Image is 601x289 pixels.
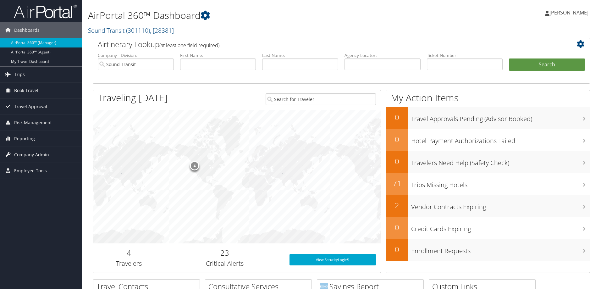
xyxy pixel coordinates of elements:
[98,39,543,50] h2: Airtinerary Lookup
[386,156,408,167] h2: 0
[289,254,376,265] a: View SecurityLogic®
[266,93,376,105] input: Search for Traveler
[411,177,590,189] h3: Trips Missing Hotels
[386,151,590,173] a: 0Travelers Need Help (Safety Check)
[386,239,590,261] a: 0Enrollment Requests
[14,83,38,98] span: Book Travel
[545,3,595,22] a: [PERSON_NAME]
[411,155,590,167] h3: Travelers Need Help (Safety Check)
[386,112,408,123] h2: 0
[411,111,590,123] h3: Travel Approvals Pending (Advisor Booked)
[262,52,338,58] label: Last Name:
[386,178,408,189] h2: 71
[386,244,408,255] h2: 0
[386,217,590,239] a: 0Credit Cards Expiring
[98,52,174,58] label: Company - Division:
[386,173,590,195] a: 71Trips Missing Hotels
[386,222,408,233] h2: 0
[386,129,590,151] a: 0Hotel Payment Authorizations Failed
[411,221,590,233] h3: Credit Cards Expiring
[170,247,280,258] h2: 23
[386,107,590,129] a: 0Travel Approvals Pending (Advisor Booked)
[14,147,49,163] span: Company Admin
[180,52,256,58] label: First Name:
[411,243,590,255] h3: Enrollment Requests
[88,26,174,35] a: Sound Transit
[345,52,421,58] label: Agency Locator:
[14,115,52,131] span: Risk Management
[150,26,174,35] span: , [ 28381 ]
[549,9,588,16] span: [PERSON_NAME]
[126,26,150,35] span: ( 301110 )
[190,161,199,170] div: 4
[98,259,160,268] h3: Travelers
[14,99,47,114] span: Travel Approval
[88,9,426,22] h1: AirPortal 360™ Dashboard
[386,91,590,104] h1: My Action Items
[14,131,35,147] span: Reporting
[411,133,590,145] h3: Hotel Payment Authorizations Failed
[14,4,77,19] img: airportal-logo.png
[509,58,585,71] button: Search
[159,42,219,49] span: (at least one field required)
[98,247,160,258] h2: 4
[14,22,40,38] span: Dashboards
[411,199,590,211] h3: Vendor Contracts Expiring
[386,134,408,145] h2: 0
[14,67,25,82] span: Trips
[98,91,168,104] h1: Traveling [DATE]
[14,163,47,179] span: Employee Tools
[427,52,503,58] label: Ticket Number:
[386,200,408,211] h2: 2
[386,195,590,217] a: 2Vendor Contracts Expiring
[170,259,280,268] h3: Critical Alerts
